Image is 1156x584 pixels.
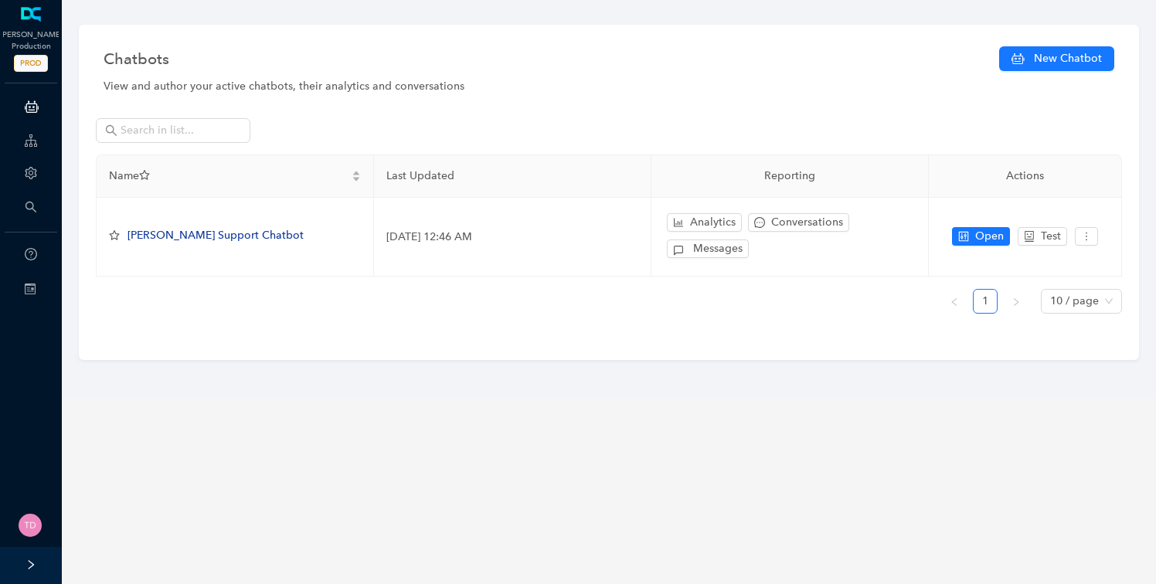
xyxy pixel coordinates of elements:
td: [DATE] 12:46 AM [374,198,651,277]
span: bar-chart [673,217,684,228]
span: Name [109,168,348,185]
th: Last Updated [374,155,651,198]
span: New Chatbot [1034,50,1102,67]
span: Conversations [771,214,843,231]
span: setting [25,167,37,179]
img: 60843acb903326d89827bb81e31384f7 [19,514,42,537]
span: search [105,124,117,137]
span: right [1011,297,1021,307]
span: star [109,230,120,241]
span: left [950,297,959,307]
div: View and author your active chatbots, their analytics and conversations [104,78,1114,95]
button: New Chatbot [999,46,1114,71]
li: 1 [973,289,998,314]
li: Previous Page [942,289,967,314]
th: Actions [929,155,1122,198]
span: more [1081,231,1092,242]
button: more [1075,227,1098,246]
span: message [754,217,765,228]
span: Open [975,228,1004,245]
span: Messages [693,240,743,257]
button: bar-chartAnalytics [667,213,742,232]
button: left [942,289,967,314]
a: 1 [974,290,997,313]
span: Test [1041,228,1061,245]
button: controlOpen [952,227,1010,246]
input: Search in list... [121,122,229,139]
span: PROD [14,55,48,72]
div: Page Size [1041,289,1122,314]
th: Reporting [651,155,929,198]
span: question-circle [25,248,37,260]
button: right [1004,289,1028,314]
span: search [25,201,37,213]
button: robotTest [1018,227,1067,246]
span: 10 / page [1050,290,1113,313]
span: star [139,170,150,181]
button: Messages [667,239,749,258]
span: [PERSON_NAME] Support Chatbot [127,229,304,242]
span: Analytics [690,214,736,231]
span: robot [1024,231,1035,242]
span: Chatbots [104,46,169,71]
button: messageConversations [748,213,849,232]
li: Next Page [1004,289,1028,314]
span: control [958,231,969,242]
